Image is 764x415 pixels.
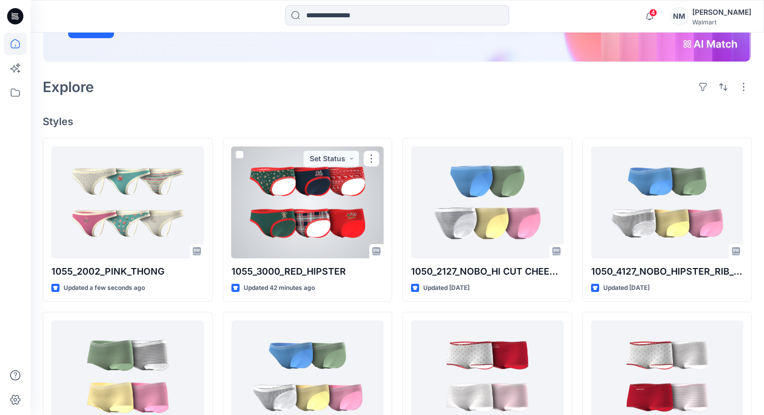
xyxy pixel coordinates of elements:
h2: Explore [43,79,94,95]
p: 1055_3000_RED_HIPSTER [231,264,384,279]
a: 1055_2002_PINK_THONG [51,146,204,258]
a: 1050_4127_NOBO_HIPSTER_RIB_ADM_OPT1 [591,146,744,258]
p: 1050_4127_NOBO_HIPSTER_RIB_ADM_OPT1 [591,264,744,279]
a: 1050_2127_NOBO_HI CUT CHEEKY_RIB_ADM_OPT1 [411,146,564,258]
a: 1055_3000_RED_HIPSTER [231,146,384,258]
span: 4 [649,9,657,17]
div: [PERSON_NAME] [692,6,751,18]
p: Updated a few seconds ago [64,283,145,293]
div: NM [670,7,688,25]
p: Updated 42 minutes ago [244,283,315,293]
h4: Styles [43,115,752,128]
p: Updated [DATE] [603,283,650,293]
p: Updated [DATE] [423,283,469,293]
p: 1050_2127_NOBO_HI CUT CHEEKY_RIB_ADM_OPT1 [411,264,564,279]
p: 1055_2002_PINK_THONG [51,264,204,279]
div: Walmart [692,18,751,26]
